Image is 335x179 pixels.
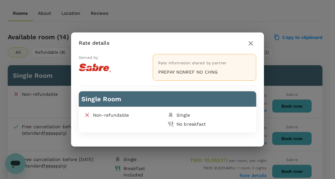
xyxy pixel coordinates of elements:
[177,112,190,118] div: Single
[158,69,251,75] p: PREPAY NONREF NO CHNG
[167,112,174,118] img: single-bed-icon
[79,55,98,60] span: Served by
[79,63,111,72] img: 100-rate-logo
[79,39,109,47] p: Rate details
[93,112,129,118] p: Non-refundable
[81,94,254,104] h6: Single Room
[177,121,206,127] div: No breakfast
[158,61,227,65] span: Rate information shared by partner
